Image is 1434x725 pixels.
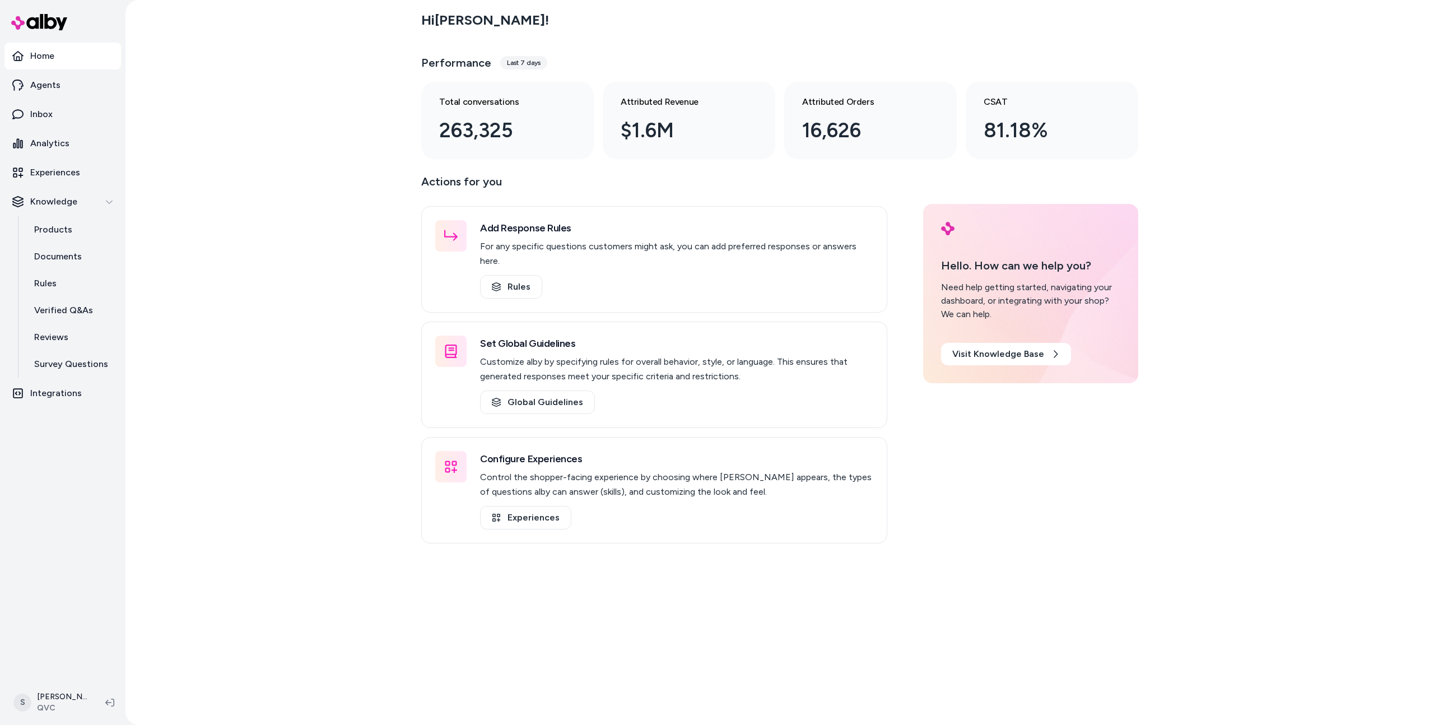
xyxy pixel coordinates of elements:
[30,387,82,400] p: Integrations
[37,703,87,714] span: QVC
[603,82,775,159] a: Attributed Revenue $1.6M
[984,95,1102,109] h3: CSAT
[4,188,121,215] button: Knowledge
[23,351,121,378] a: Survey Questions
[34,250,82,263] p: Documents
[784,82,957,159] a: Attributed Orders 16,626
[34,331,68,344] p: Reviews
[480,220,873,236] h3: Add Response Rules
[480,391,595,414] a: Global Guidelines
[30,166,80,179] p: Experiences
[941,281,1120,321] div: Need help getting started, navigating your dashboard, or integrating with your shop? We can help.
[30,137,69,150] p: Analytics
[7,685,96,721] button: S[PERSON_NAME]QVC
[37,691,87,703] p: [PERSON_NAME]
[34,357,108,371] p: Survey Questions
[30,195,77,208] p: Knowledge
[439,95,558,109] h3: Total conversations
[941,343,1071,365] a: Visit Knowledge Base
[802,115,921,146] div: 16,626
[439,115,558,146] div: 263,325
[30,78,60,92] p: Agents
[13,694,31,712] span: S
[984,115,1102,146] div: 81.18%
[480,336,873,351] h3: Set Global Guidelines
[23,243,121,270] a: Documents
[941,222,955,235] img: alby Logo
[480,355,873,384] p: Customize alby by specifying rules for overall behavior, style, or language. This ensures that ge...
[23,216,121,243] a: Products
[621,115,739,146] div: $1.6M
[30,49,54,63] p: Home
[4,159,121,186] a: Experiences
[480,451,873,467] h3: Configure Experiences
[11,14,67,30] img: alby Logo
[4,380,121,407] a: Integrations
[421,82,594,159] a: Total conversations 263,325
[34,304,93,317] p: Verified Q&As
[941,257,1120,274] p: Hello. How can we help you?
[621,95,739,109] h3: Attributed Revenue
[4,130,121,157] a: Analytics
[23,270,121,297] a: Rules
[480,470,873,499] p: Control the shopper-facing experience by choosing where [PERSON_NAME] appears, the types of quest...
[34,223,72,236] p: Products
[4,72,121,99] a: Agents
[421,12,549,29] h2: Hi [PERSON_NAME] !
[30,108,53,121] p: Inbox
[480,275,542,299] a: Rules
[802,95,921,109] h3: Attributed Orders
[23,297,121,324] a: Verified Q&As
[4,101,121,128] a: Inbox
[421,55,491,71] h3: Performance
[966,82,1138,159] a: CSAT 81.18%
[34,277,57,290] p: Rules
[23,324,121,351] a: Reviews
[421,173,887,199] p: Actions for you
[500,56,547,69] div: Last 7 days
[480,506,571,529] a: Experiences
[4,43,121,69] a: Home
[480,239,873,268] p: For any specific questions customers might ask, you can add preferred responses or answers here.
